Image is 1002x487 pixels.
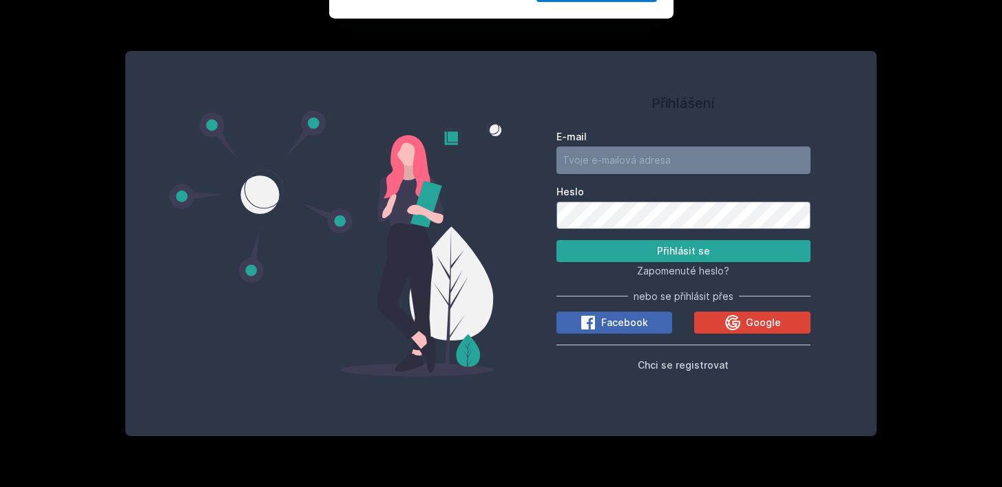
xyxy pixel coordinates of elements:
[556,147,811,174] input: Tvoje e-mailová adresa
[638,359,729,371] span: Chci se registrovat
[401,17,657,48] div: [PERSON_NAME] dostávat tipy ohledně studia, nových testů, hodnocení učitelů a předmětů?
[556,312,673,334] button: Facebook
[638,356,729,373] button: Chci se registrovat
[601,316,648,329] span: Facebook
[479,72,528,106] button: Ne
[746,316,781,329] span: Google
[634,290,733,303] span: nebo se přihlásit přes
[637,265,729,277] span: Zapomenuté heslo?
[346,17,401,72] img: notification icon
[556,130,811,144] label: E-mail
[556,185,811,199] label: Heslo
[536,72,657,106] button: Jasně, jsem pro
[556,240,811,262] button: Přihlásit se
[694,312,811,334] button: Google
